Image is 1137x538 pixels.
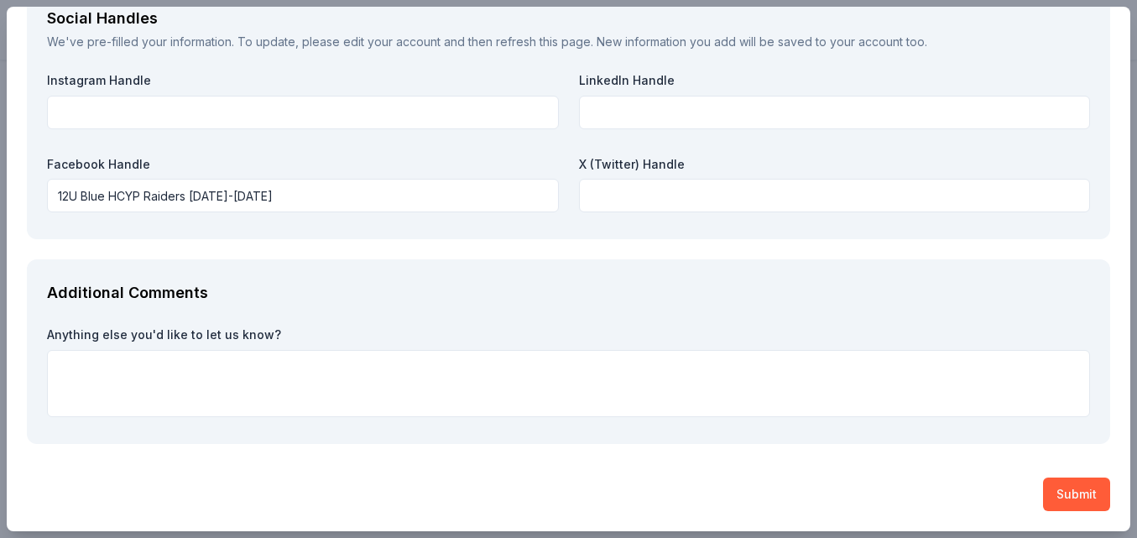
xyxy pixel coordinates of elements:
[1043,478,1110,511] button: Submit
[47,72,559,89] label: Instagram Handle
[47,156,559,173] label: Facebook Handle
[47,5,1090,32] div: Social Handles
[47,326,1090,343] label: Anything else you'd like to let us know?
[47,279,1090,306] div: Additional Comments
[343,34,441,49] a: edit your account
[579,72,1091,89] label: LinkedIn Handle
[579,156,1091,173] label: X (Twitter) Handle
[47,32,1090,52] div: We've pre-filled your information. To update, please and then refresh this page. New information ...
